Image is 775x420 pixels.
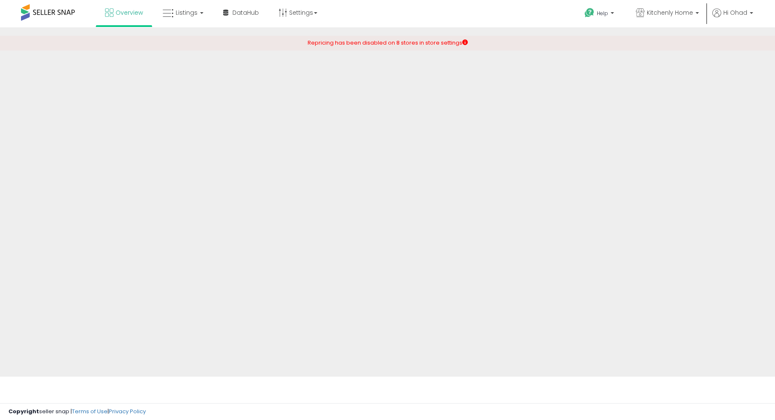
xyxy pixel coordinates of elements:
span: Hi Ohad [723,8,747,17]
div: Repricing has been disabled on 8 stores in store settings [308,39,468,47]
a: Hi Ohad [712,8,753,27]
span: DataHub [232,8,259,17]
i: Get Help [584,8,595,18]
span: Help [597,10,608,17]
span: Listings [176,8,198,17]
span: Kitchenly Home [647,8,693,17]
a: Help [578,1,622,27]
span: Overview [116,8,143,17]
